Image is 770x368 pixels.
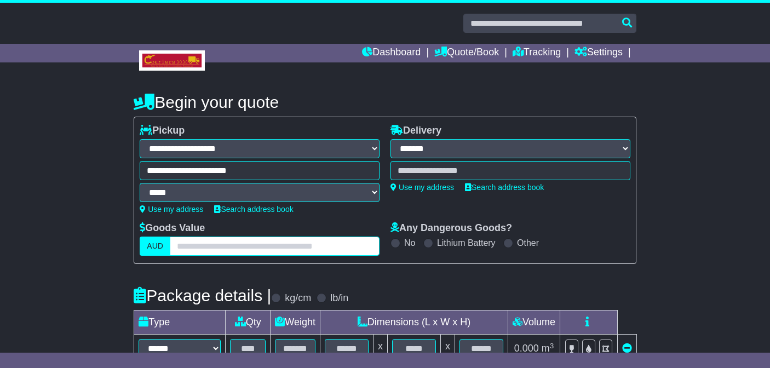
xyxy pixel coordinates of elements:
[390,125,441,137] label: Delivery
[508,311,560,335] td: Volume
[437,238,496,248] label: Lithium Battery
[214,205,293,214] a: Search address book
[550,342,554,350] sup: 3
[140,205,203,214] a: Use my address
[140,237,170,256] label: AUD
[285,292,311,304] label: kg/cm
[271,311,320,335] td: Weight
[574,44,623,62] a: Settings
[373,335,388,363] td: x
[434,44,499,62] a: Quote/Book
[226,311,271,335] td: Qty
[513,44,561,62] a: Tracking
[542,343,554,354] span: m
[362,44,421,62] a: Dashboard
[140,222,205,234] label: Goods Value
[134,93,636,111] h4: Begin your quote
[330,292,348,304] label: lb/in
[404,238,415,248] label: No
[465,183,544,192] a: Search address book
[517,238,539,248] label: Other
[390,183,454,192] a: Use my address
[390,222,512,234] label: Any Dangerous Goods?
[140,125,185,137] label: Pickup
[320,311,508,335] td: Dimensions (L x W x H)
[134,286,271,304] h4: Package details |
[514,343,539,354] span: 0.000
[622,343,632,354] a: Remove this item
[134,311,226,335] td: Type
[441,335,455,363] td: x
